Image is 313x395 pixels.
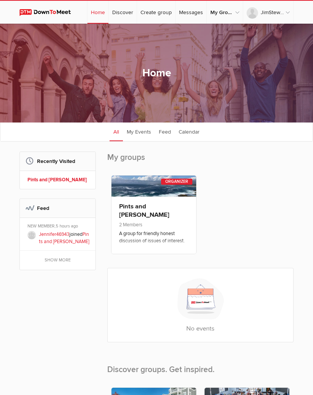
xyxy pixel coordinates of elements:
[142,65,171,81] h1: Home
[20,251,95,270] a: Show more
[137,1,175,24] a: Create group
[243,1,293,24] a: JimStewart
[207,1,243,24] a: My Groups
[119,203,169,219] a: Pints and [PERSON_NAME]
[161,179,192,185] div: Organizer
[109,1,137,24] a: Discover
[119,230,189,245] p: A group for friendly honest discussion of issues of interest.
[155,122,175,141] a: Feed
[176,1,207,24] a: Messages
[119,222,142,228] span: 2 Members
[27,176,90,184] a: Pints and [PERSON_NAME]
[39,231,89,245] a: Pints and [PERSON_NAME]
[26,152,90,171] h2: Recently Visited
[175,122,203,141] a: Calendar
[27,223,90,231] div: NEW MEMBER,
[107,152,294,171] h2: My groups
[56,224,78,229] span: 5 hours ago
[19,9,78,16] img: DownToMeet
[107,268,294,342] div: No events
[39,231,90,245] p: joined
[110,122,123,141] a: All
[123,122,155,141] a: My Events
[26,199,90,218] h2: Feed
[39,231,69,237] a: Jennifer46943
[87,1,108,24] a: Home
[107,351,294,384] h2: Discover groups. Get inspired.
